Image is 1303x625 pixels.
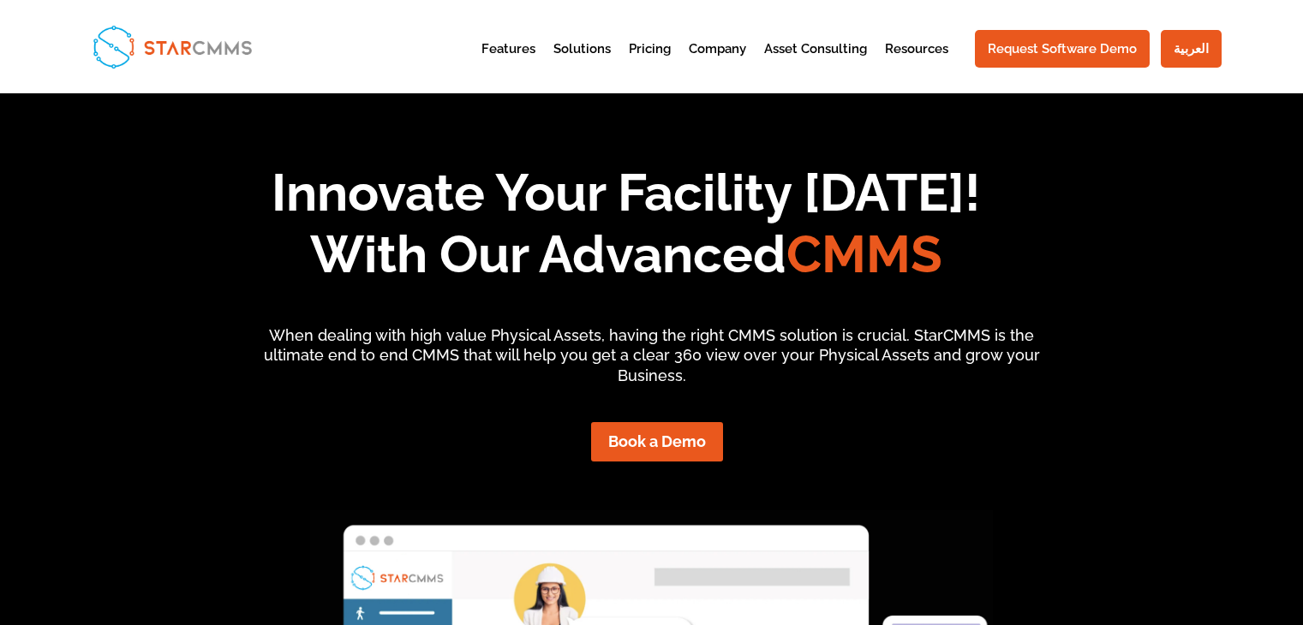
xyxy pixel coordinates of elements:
[591,422,723,461] a: Book a Demo
[248,325,1055,386] p: When dealing with high value Physical Assets, having the right CMMS solution is crucial. StarCMMS...
[975,30,1150,68] a: Request Software Demo
[629,43,671,85] a: Pricing
[553,43,611,85] a: Solutions
[32,162,1221,294] h1: Innovate Your Facility [DATE]! With Our Advanced
[86,18,260,74] img: StarCMMS
[885,43,948,85] a: Resources
[764,43,867,85] a: Asset Consulting
[1161,30,1222,68] a: العربية
[689,43,746,85] a: Company
[786,224,942,284] span: CMMS
[481,43,535,85] a: Features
